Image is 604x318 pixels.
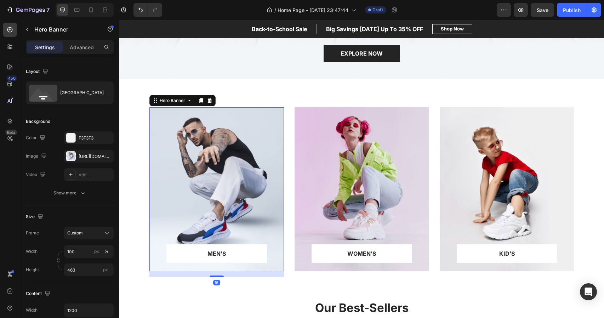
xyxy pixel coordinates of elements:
div: Background Image [175,87,310,251]
div: 450 [7,75,17,81]
a: EXPLORE NOW [204,25,280,42]
span: Custom [67,230,83,236]
div: Color [26,133,47,143]
div: [URL][DOMAIN_NAME] [79,153,112,160]
button: Save [531,3,554,17]
div: Undo/Redo [133,3,162,17]
span: Save [537,7,548,13]
div: Open Intercom Messenger [580,283,597,300]
div: Image [26,152,48,161]
div: Size [26,212,45,222]
div: % [104,248,109,255]
p: Our Best-Sellers [31,280,454,296]
p: MEN’S [56,229,138,238]
div: EXPLORE NOW [221,29,263,38]
div: px [94,248,99,255]
div: Beta [5,130,17,135]
p: WOMEN’S [201,229,284,238]
div: Width [26,307,38,313]
button: Publish [557,3,587,17]
input: px [64,263,114,276]
span: px [103,267,108,272]
div: Background [26,118,50,125]
div: Hero Banner [39,78,67,84]
div: Layout [26,67,50,76]
div: Video [26,170,47,180]
label: Width [26,248,38,255]
div: Publish [563,6,581,14]
span: Home Page - [DATE] 23:47:44 [278,6,348,14]
label: Frame [26,230,39,236]
iframe: Design area [119,20,604,318]
div: Overlay [320,87,455,251]
input: px% [64,245,114,258]
div: 16 [94,260,101,266]
div: Overlay [175,87,310,251]
div: Show more [53,189,86,197]
p: 7 [46,6,50,14]
p: Advanced [70,44,94,51]
button: % [92,247,101,256]
div: Background Image [30,87,165,251]
p: Settings [35,44,55,51]
div: Background Image [320,87,455,251]
input: Auto [64,304,113,317]
div: [GEOGRAPHIC_DATA] [60,85,103,101]
p: KID’S [347,229,429,238]
label: Height [26,267,39,273]
div: F3F3F3 [79,135,112,141]
span: / [274,6,276,14]
button: Show more [26,187,114,199]
p: Hero Banner [34,25,95,34]
button: px [102,247,111,256]
div: Add... [79,172,112,178]
span: Draft [372,7,383,13]
div: Content [26,289,52,299]
button: Custom [64,227,114,239]
button: 7 [3,3,53,17]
